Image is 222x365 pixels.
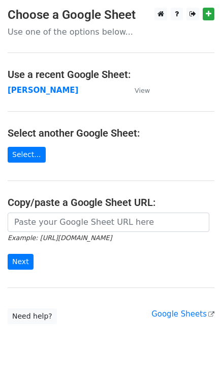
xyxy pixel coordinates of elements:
input: Paste your Google Sheet URL here [8,213,209,232]
a: View [124,86,150,95]
a: [PERSON_NAME] [8,86,78,95]
h4: Copy/paste a Google Sheet URL: [8,196,214,208]
p: Use one of the options below... [8,27,214,37]
a: Google Sheets [151,309,214,319]
small: View [135,87,150,94]
a: Need help? [8,308,57,324]
input: Next [8,254,34,270]
a: Select... [8,147,46,163]
h4: Use a recent Google Sheet: [8,68,214,81]
small: Example: [URL][DOMAIN_NAME] [8,234,112,242]
h4: Select another Google Sheet: [8,127,214,139]
h3: Choose a Google Sheet [8,8,214,22]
